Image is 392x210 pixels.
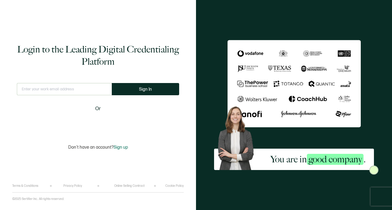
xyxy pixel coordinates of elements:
[12,184,38,188] a: Terms & Conditions
[63,184,82,188] a: Privacy Policy
[112,83,179,95] button: Sign In
[114,184,145,188] a: Online Selling Contract
[17,43,179,68] h1: Login to the Leading Digital Credentialing Platform
[307,154,364,165] span: good company
[228,40,361,128] img: Sertifier Login - You are in <span class="strong-h">good company</span>.
[165,184,184,188] a: Cookie Policy
[68,145,128,150] p: Don't have an account?
[214,103,262,170] img: Sertifier Login - You are in <span class="strong-h">good company</span>. Hero
[369,165,379,175] img: Sertifier Login
[270,153,366,165] h2: You are in .
[114,145,128,150] span: Sign up
[60,117,136,130] iframe: Sign in with Google Button
[12,197,64,201] p: ©2025 Sertifier Inc.. All rights reserved.
[95,105,101,113] span: Or
[139,87,152,92] span: Sign In
[17,83,112,95] input: Enter your work email address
